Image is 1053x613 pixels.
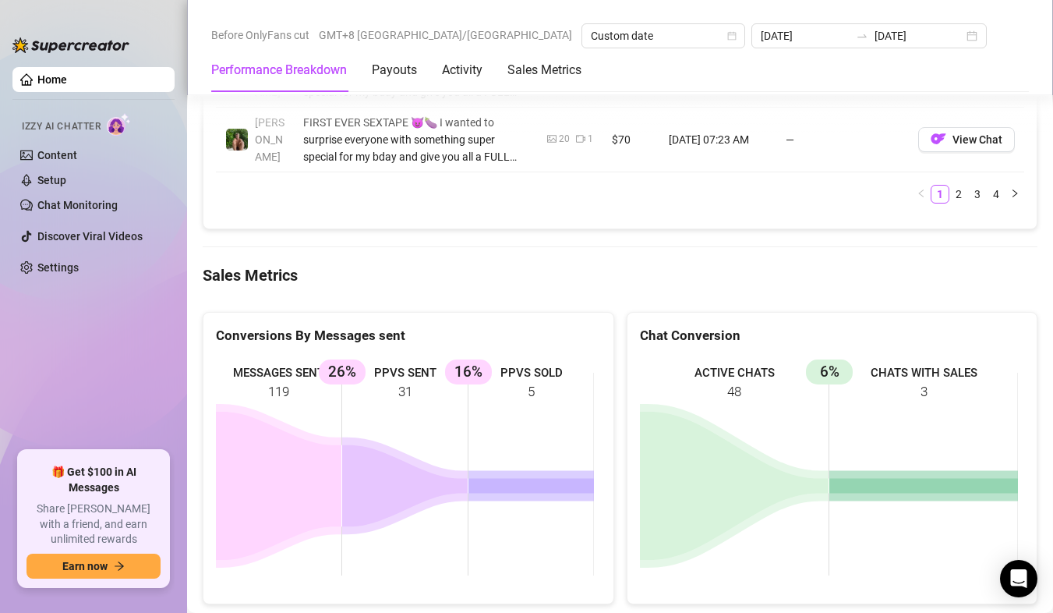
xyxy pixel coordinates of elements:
[931,186,949,203] a: 1
[1005,185,1024,204] li: Next Page
[776,108,909,172] td: —
[1005,185,1024,204] button: right
[216,325,601,346] div: Conversions By Messages sent
[372,61,417,80] div: Payouts
[912,185,931,204] button: left
[640,325,1025,346] div: Chat Conversion
[969,186,986,203] a: 3
[27,554,161,579] button: Earn nowarrow-right
[203,264,1037,286] h4: Sales Metrics
[37,230,143,243] a: Discover Viral Videos
[918,127,1015,152] button: OFView Chat
[303,114,528,165] div: FIRST EVER SEXTAPE 😈🍆 I wanted to surprise everyone with something super special for my bday and ...
[319,23,572,47] span: GMT+8 [GEOGRAPHIC_DATA]/[GEOGRAPHIC_DATA]
[37,174,66,186] a: Setup
[912,185,931,204] li: Previous Page
[591,24,736,48] span: Custom date
[255,116,284,163] span: [PERSON_NAME]
[12,37,129,53] img: logo-BBDzfeDw.svg
[875,27,963,44] input: End date
[968,185,987,204] li: 3
[211,23,309,47] span: Before OnlyFans cut
[22,119,101,134] span: Izzy AI Chatter
[559,132,570,147] div: 20
[949,185,968,204] li: 2
[602,108,659,172] td: $70
[952,133,1002,146] span: View Chat
[761,27,850,44] input: Start date
[917,189,926,198] span: left
[27,501,161,547] span: Share [PERSON_NAME] with a friend, and earn unlimited rewards
[1000,560,1037,597] div: Open Intercom Messenger
[37,73,67,86] a: Home
[62,560,108,572] span: Earn now
[931,131,946,147] img: OF
[931,185,949,204] li: 1
[659,108,776,172] td: [DATE] 07:23 AM
[226,129,248,151] img: Nathaniel
[107,113,131,136] img: AI Chatter
[856,30,868,42] span: to
[507,61,581,80] div: Sales Metrics
[211,61,347,80] div: Performance Breakdown
[37,149,77,161] a: Content
[442,61,482,80] div: Activity
[37,261,79,274] a: Settings
[255,51,284,98] span: [PERSON_NAME]
[1010,189,1019,198] span: right
[918,136,1015,149] a: OFView Chat
[987,185,1005,204] li: 4
[588,132,593,147] div: 1
[727,31,737,41] span: calendar
[114,561,125,572] span: arrow-right
[988,186,1005,203] a: 4
[547,134,557,144] span: picture
[950,186,967,203] a: 2
[856,30,868,42] span: swap-right
[37,199,118,211] a: Chat Monitoring
[576,134,585,144] span: video-camera
[27,465,161,495] span: 🎁 Get $100 in AI Messages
